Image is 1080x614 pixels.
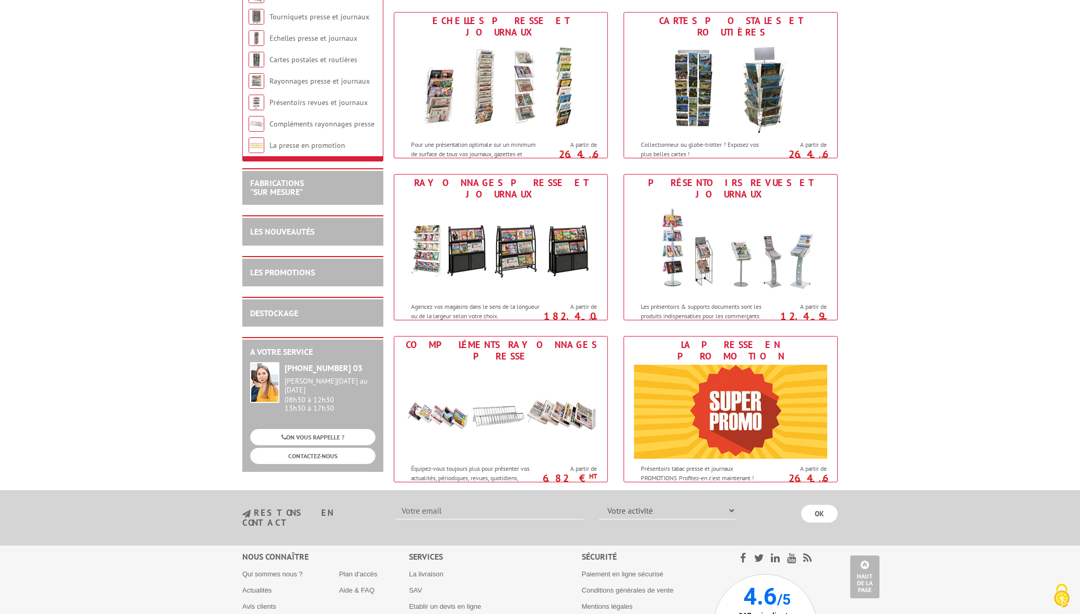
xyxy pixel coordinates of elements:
[634,203,827,297] img: Présentoirs revues et journaux
[582,586,674,594] a: Conditions générales de vente
[801,505,838,523] input: OK
[394,336,608,482] a: Compléments rayonnages presse Compléments rayonnages presse Équipez-vous toujours plus pour prése...
[250,267,315,277] a: LES PROMOTIONS
[269,33,357,43] a: Echelles presse et journaux
[634,365,827,459] img: La presse en promotion
[269,119,374,129] a: Compléments rayonnages presse
[634,41,827,135] img: Cartes postales et routières
[768,475,827,488] p: 26.46 €
[773,141,827,149] span: A partir de
[397,177,605,200] div: Rayonnages presse et journaux
[242,508,380,527] h3: restons en contact
[250,178,304,198] a: FABRICATIONS"Sur Mesure"
[249,52,264,67] img: Cartes postales et routières
[250,448,375,464] a: CONTACTEZ-NOUS
[589,472,597,481] sup: HT
[404,41,597,135] img: Echelles presse et journaux
[1043,578,1080,614] button: Cookies (fenêtre modale)
[339,570,377,578] a: Plan d'accès
[250,226,314,237] a: LES NOUVEAUTÉS
[773,303,827,311] span: A partir de
[411,140,541,167] p: Pour une présentation optimale sur un minimum de surface de tous vos journaux, gazettes et hebdos !
[589,316,597,325] sup: HT
[250,429,375,445] a: ON VOUS RAPPELLE ?
[624,336,838,482] a: La presse en promotion La presse en promotion Présentoirs tabac presse et journaux PROMOTIONS Pro...
[250,347,375,357] h2: A votre service
[409,551,582,563] div: Services
[409,586,422,594] a: SAV
[395,502,583,519] input: Votre email
[269,12,369,21] a: Tourniquets presse et journaux
[404,203,597,297] img: Rayonnages presse et journaux
[249,9,264,25] img: Tourniquets presse et journaux
[269,55,357,64] a: Cartes postales et routières
[285,377,375,395] div: [PERSON_NAME][DATE] au [DATE]
[768,313,827,326] p: 12.49 €
[850,555,879,598] a: Haut de la page
[624,12,838,158] a: Cartes postales et routières Cartes postales et routières Collectionneur ou globe-trotter ? Expos...
[624,174,838,320] a: Présentoirs revues et journaux Présentoirs revues et journaux Les présentoirs & supports document...
[249,137,264,153] img: La presse en promotion
[768,151,827,164] p: 26.46 €
[285,377,375,413] div: 08h30 à 12h30 13h30 à 17h30
[242,551,409,563] div: Nous connaître
[249,73,264,89] img: Rayonnages presse et journaux
[411,464,541,491] p: Équipez-vous toujours plus pour présenter vos actualités, périodiques, revues, quotidiens, nouvel...
[394,174,608,320] a: Rayonnages presse et journaux Rayonnages presse et journaux Agencez vos magasins dans le sens de ...
[627,177,835,200] div: Présentoirs revues et journaux
[627,15,835,38] div: Cartes postales et routières
[1049,583,1075,609] img: Cookies (fenêtre modale)
[641,464,770,482] p: Présentoirs tabac presse et journaux PROMOTIONS Profitez-en c'est maintenant !
[249,116,264,132] img: Compléments rayonnages presse
[409,603,481,610] a: Etablir un devis en ligne
[242,570,303,578] a: Qui sommes nous ?
[582,570,663,578] a: Paiement en ligne sécurisé
[409,570,443,578] a: La livraison
[242,603,276,610] a: Avis clients
[544,303,597,311] span: A partir de
[339,586,374,594] a: Aide & FAQ
[249,30,264,46] img: Echelles presse et journaux
[819,478,827,487] sup: HT
[819,316,827,325] sup: HT
[249,95,264,110] img: Présentoirs revues et journaux
[641,302,770,320] p: Les présentoirs & supports documents sont les produits indispensables pour les commerçants.
[285,363,362,373] strong: [PHONE_NUMBER] 03
[627,339,835,362] div: La presse en promotion
[538,151,597,164] p: 26.46 €
[404,365,597,459] img: Compléments rayonnages presse
[250,362,279,403] img: widget-service.jpg
[641,140,770,158] p: Collectionneur ou globe-trotter ? Exposez vos plus belles cartes !
[269,98,368,107] a: Présentoirs revues et journaux
[544,465,597,473] span: A partir de
[269,76,370,86] a: Rayonnages presse et journaux
[819,154,827,163] sup: HT
[582,603,633,610] a: Mentions légales
[242,586,272,594] a: Actualités
[589,154,597,163] sup: HT
[250,308,298,318] a: DESTOCKAGE
[269,141,345,150] a: La presse en promotion
[538,475,597,481] p: 6.82 €
[394,12,608,158] a: Echelles presse et journaux Echelles presse et journaux Pour une présentation optimale sur un min...
[773,465,827,473] span: A partir de
[242,509,251,518] img: newsletter.jpg
[397,15,605,38] div: Echelles presse et journaux
[411,302,541,320] p: Agencez vos magasins dans le sens de la longueur ou de la largeur selon votre choix.
[582,551,713,563] div: Sécurité
[397,339,605,362] div: Compléments rayonnages presse
[544,141,597,149] span: A partir de
[538,313,597,326] p: 182.40 €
